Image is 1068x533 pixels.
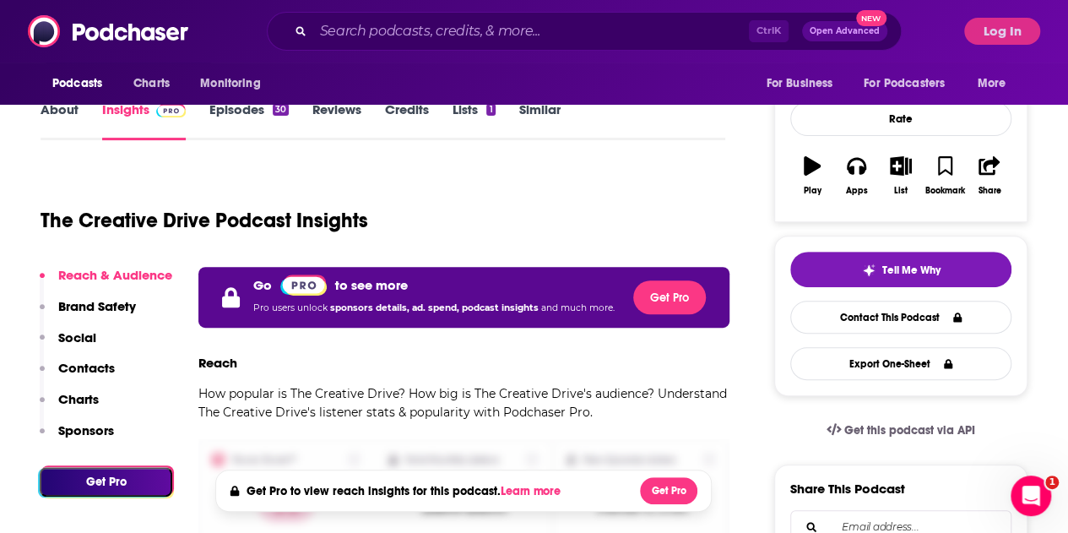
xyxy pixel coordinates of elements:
span: For Podcasters [864,72,945,95]
a: Get this podcast via API [813,410,989,451]
img: Podchaser - Follow, Share and Rate Podcasts [28,15,190,47]
button: Apps [834,145,878,206]
input: Search podcasts, credits, & more... [313,18,749,45]
h3: Reach [198,355,237,371]
button: Share [968,145,1011,206]
p: Brand Safety [58,298,136,314]
div: Rate [790,101,1011,136]
span: Tell Me Why [882,264,941,277]
span: New [856,10,886,26]
span: Open Advanced [810,27,880,35]
p: Contacts [58,360,115,376]
button: Bookmark [923,145,967,206]
button: Get Pro [633,280,706,314]
button: open menu [853,68,969,100]
a: Episodes30 [209,101,289,140]
button: Brand Safety [40,298,136,329]
a: Pro website [280,274,327,296]
h1: The Creative Drive Podcast Insights [41,208,368,233]
img: tell me why sparkle [862,264,876,277]
span: sponsors details, ad. spend, podcast insights [330,302,541,313]
div: Play [804,186,821,196]
a: Credits [385,101,429,140]
a: InsightsPodchaser Pro [102,101,186,140]
button: open menu [754,68,854,100]
span: 1 [1045,476,1059,489]
button: List [879,145,923,206]
span: More [978,72,1006,95]
button: Get Pro [640,477,697,504]
iframe: Intercom live chat [1011,476,1051,516]
button: Open AdvancedNew [802,21,887,41]
span: Get this podcast via API [844,423,975,438]
button: Charts [40,391,99,422]
button: Get Pro [40,467,172,497]
button: Log In [964,18,1040,45]
div: 1 [486,104,495,116]
button: Sponsors [40,422,114,454]
h4: Get Pro to view reach insights for this podcast. [247,484,565,498]
a: Reviews [312,101,361,140]
button: Social [40,329,96,361]
div: Apps [846,186,868,196]
div: Search podcasts, credits, & more... [267,12,902,51]
p: Sponsors [58,422,114,438]
div: Bookmark [925,186,965,196]
span: Monitoring [200,72,260,95]
p: Reach & Audience [58,267,172,283]
button: open menu [41,68,124,100]
button: open menu [966,68,1027,100]
a: Charts [122,68,180,100]
span: Podcasts [52,72,102,95]
a: Lists1 [453,101,495,140]
h3: Share This Podcast [790,481,905,497]
p: Go [253,277,272,293]
p: to see more [335,277,408,293]
button: Learn more [501,485,565,498]
p: Social [58,329,96,345]
a: Similar [519,101,561,140]
div: Share [978,186,1000,196]
img: Podchaser Pro [280,275,327,296]
span: For Business [766,72,832,95]
div: List [894,186,908,196]
button: open menu [188,68,282,100]
span: Ctrl K [749,20,789,42]
p: Pro users unlock and much more. [253,296,615,321]
button: Reach & Audience [40,267,172,298]
button: tell me why sparkleTell Me Why [790,252,1011,287]
img: Podchaser Pro [156,104,186,117]
a: Contact This Podcast [790,301,1011,334]
p: How popular is The Creative Drive? How big is The Creative Drive's audience? Understand The Creat... [198,384,729,422]
span: Charts [133,72,170,95]
div: 30 [273,104,289,116]
button: Contacts [40,360,115,391]
a: About [41,101,79,140]
p: Charts [58,391,99,407]
button: Play [790,145,834,206]
button: Export One-Sheet [790,347,1011,380]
